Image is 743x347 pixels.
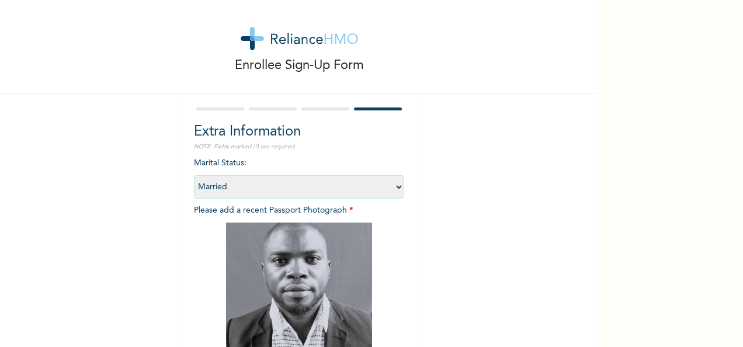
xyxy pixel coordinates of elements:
[235,56,364,75] p: Enrollee Sign-Up Form
[194,143,404,151] p: NOTE: Fields marked (*) are required
[194,122,404,143] h2: Extra Information
[241,27,358,50] img: logo
[194,159,404,191] span: Marital Status :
